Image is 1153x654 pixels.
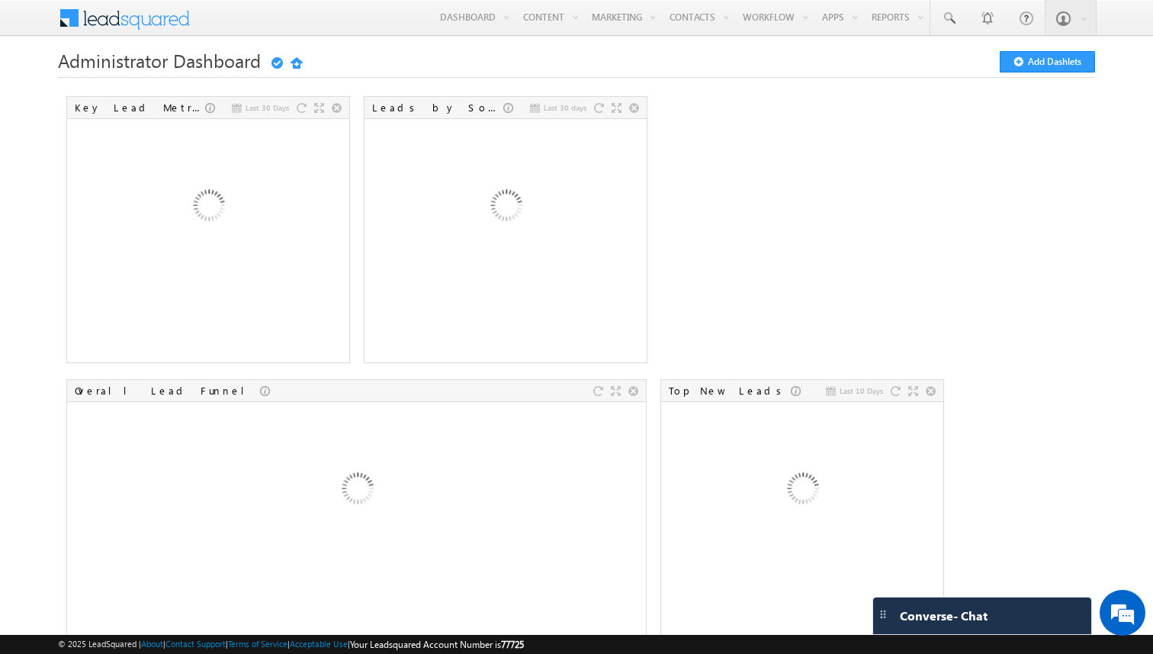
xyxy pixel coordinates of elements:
span: Last 30 days [544,101,586,114]
span: © 2025 LeadSquared | | | | | [58,637,524,652]
div: Top New Leads [669,384,791,398]
span: Your Leadsquared Account Number is [350,639,524,650]
a: Acceptable Use [290,639,348,649]
img: Loading... [275,409,438,573]
button: Add Dashlets [1000,51,1095,72]
a: About [141,639,163,649]
img: Loading... [720,409,884,573]
img: Loading... [126,126,290,290]
div: Key Lead Metrics [75,101,205,114]
img: carter-drag [877,608,889,620]
img: Loading... [423,126,587,290]
span: Converse - Chat [900,609,988,623]
div: Overall Lead Funnel [75,384,260,398]
a: Contact Support [165,639,226,649]
a: Terms of Service [228,639,287,649]
span: Last 30 Days [246,101,289,114]
div: Leads by Sources [372,101,503,114]
span: Administrator Dashboard [58,48,261,72]
span: Last 10 Days [840,384,883,398]
span: 77725 [501,639,524,650]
